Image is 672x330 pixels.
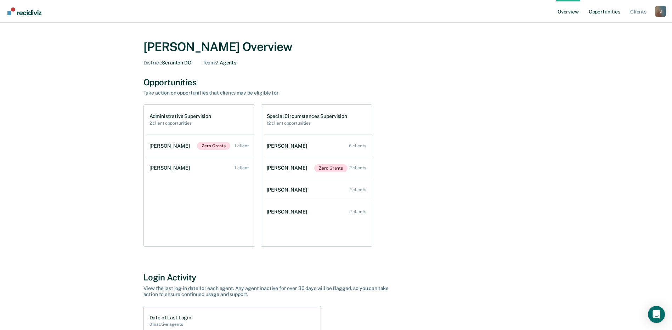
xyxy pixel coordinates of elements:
div: View the last log-in date for each agent. Any agent inactive for over 30 days will be flagged, so... [143,285,391,297]
div: [PERSON_NAME] [267,187,310,193]
div: Login Activity [143,272,529,283]
div: Opportunities [143,77,529,87]
div: Take action on opportunities that clients may be eligible for. [143,90,391,96]
h1: Administrative Supervision [149,113,211,119]
div: 1 client [235,165,249,170]
div: d [655,6,666,17]
div: 7 Agents [203,60,236,66]
div: [PERSON_NAME] [149,143,193,149]
div: [PERSON_NAME] [267,143,310,149]
div: 2 clients [349,165,366,170]
h1: Special Circumstances Supervision [267,113,347,119]
a: [PERSON_NAME] 2 clients [264,180,372,200]
h1: Date of Last Login [149,315,191,321]
span: Zero Grants [314,164,348,172]
div: Scranton DO [143,60,191,66]
div: 2 clients [349,187,366,192]
h2: 12 client opportunities [267,121,347,126]
a: [PERSON_NAME] 2 clients [264,202,372,222]
div: 6 clients [349,143,366,148]
div: [PERSON_NAME] Overview [143,40,529,54]
div: 1 client [235,143,249,148]
a: [PERSON_NAME] 1 client [147,158,255,178]
h2: 2 client opportunities [149,121,211,126]
button: Profile dropdown button [655,6,666,17]
div: Open Intercom Messenger [648,306,665,323]
h2: 0 inactive agents [149,322,191,327]
div: 2 clients [349,209,366,214]
span: Team : [203,60,215,66]
span: Zero Grants [197,142,230,150]
span: District : [143,60,162,66]
div: [PERSON_NAME] [149,165,193,171]
a: [PERSON_NAME] 6 clients [264,136,372,156]
img: Recidiviz [7,7,41,15]
div: [PERSON_NAME] [267,165,310,171]
a: [PERSON_NAME]Zero Grants 2 clients [264,157,372,179]
a: [PERSON_NAME]Zero Grants 1 client [147,135,255,157]
div: [PERSON_NAME] [267,209,310,215]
